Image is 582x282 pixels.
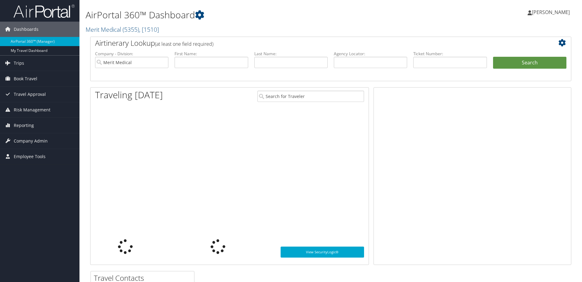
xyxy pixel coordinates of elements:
span: , [ 1510 ] [139,25,159,34]
span: (at least one field required) [155,41,213,47]
h1: AirPortal 360™ Dashboard [86,9,412,21]
span: Employee Tools [14,149,46,164]
a: Merit Medical [86,25,159,34]
span: Dashboards [14,22,39,37]
span: Company Admin [14,133,48,149]
span: Book Travel [14,71,37,86]
img: airportal-logo.png [13,4,75,18]
label: Last Name: [254,51,328,57]
span: ( 5355 ) [123,25,139,34]
button: Search [493,57,566,69]
a: View SecurityLogic® [281,247,364,258]
a: [PERSON_NAME] [528,3,576,21]
label: Company - Division: [95,51,168,57]
span: Reporting [14,118,34,133]
span: Risk Management [14,102,50,117]
span: Trips [14,56,24,71]
input: Search for Traveler [257,91,364,102]
h1: Traveling [DATE] [95,89,163,101]
span: [PERSON_NAME] [532,9,570,16]
label: First Name: [175,51,248,57]
span: Travel Approval [14,87,46,102]
label: Agency Locator: [334,51,407,57]
label: Ticket Number: [413,51,487,57]
h2: Airtinerary Lookup [95,38,526,48]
